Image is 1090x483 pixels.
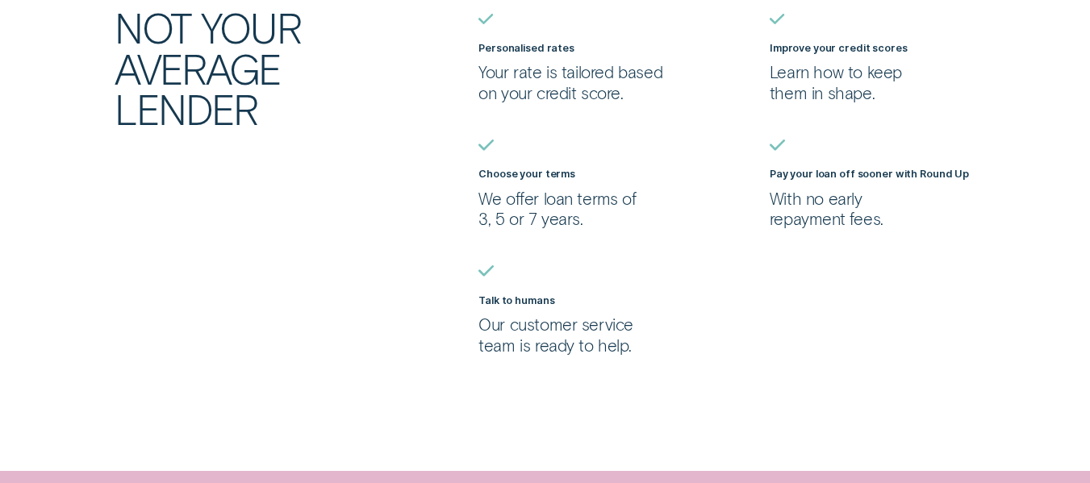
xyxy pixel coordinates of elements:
label: Personalised rates [478,42,574,54]
p: Your rate is tailored based on your credit score. [478,62,684,103]
label: Choose your terms [478,168,575,180]
label: Talk to humans [478,294,554,306]
label: Pay your loan off sooner with Round Up [770,168,969,180]
h2: Not your average lender [115,7,367,130]
label: Improve your credit scores [770,42,908,54]
p: Learn how to keep them in shape. [770,62,975,103]
p: With no early repayment fees. [770,189,975,230]
p: We offer loan terms of 3, 5 or 7 years. [478,189,684,230]
p: Our customer service team is ready to help. [478,314,684,356]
